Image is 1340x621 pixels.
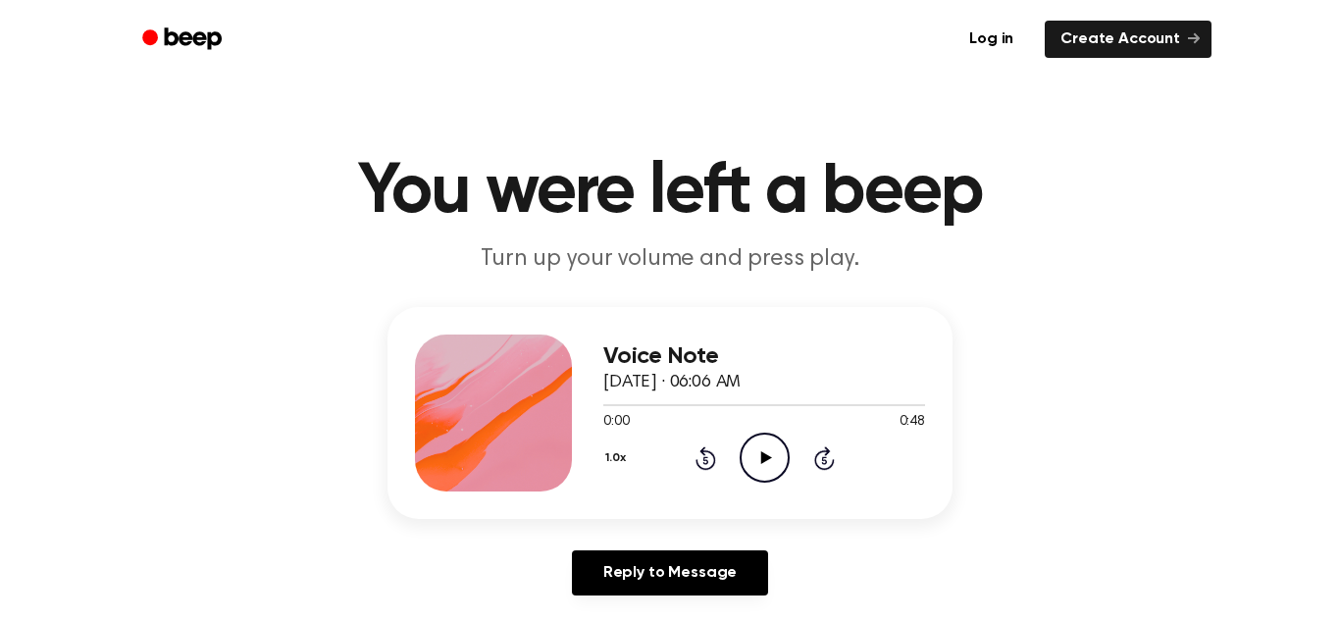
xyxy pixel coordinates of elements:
[168,157,1172,228] h1: You were left a beep
[603,374,741,391] span: [DATE] · 06:06 AM
[293,243,1047,276] p: Turn up your volume and press play.
[900,412,925,433] span: 0:48
[603,441,633,475] button: 1.0x
[603,343,925,370] h3: Voice Note
[603,412,629,433] span: 0:00
[572,550,768,595] a: Reply to Message
[129,21,239,59] a: Beep
[950,17,1033,62] a: Log in
[1045,21,1211,58] a: Create Account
